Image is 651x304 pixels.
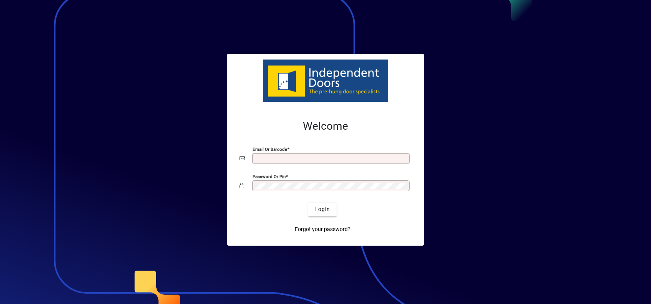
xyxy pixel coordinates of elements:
span: Login [314,205,330,213]
mat-label: Email or Barcode [253,146,287,152]
h2: Welcome [240,120,411,133]
span: Forgot your password? [295,225,350,233]
a: Forgot your password? [292,223,354,236]
mat-label: Password or Pin [253,173,286,179]
button: Login [308,203,336,216]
